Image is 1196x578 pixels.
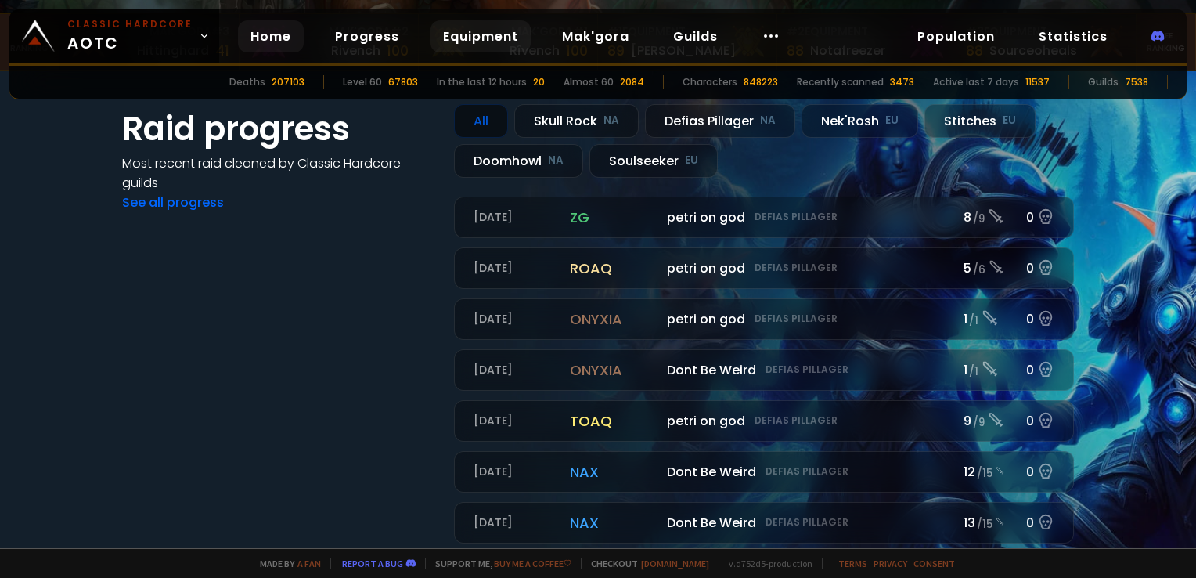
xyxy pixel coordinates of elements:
a: Progress [322,20,412,52]
a: Report a bug [342,558,403,569]
small: NA [760,113,776,128]
a: [DATE]zgpetri on godDefias Pillager8 /90 [454,197,1074,238]
div: 3473 [890,75,914,89]
a: See all progress [122,193,224,211]
span: Checkout [581,558,709,569]
div: Soulseeker [589,144,718,178]
a: [DATE]naxDont Be WeirdDefias Pillager13 /150 [454,502,1074,544]
div: Level 60 [343,75,382,89]
div: All [454,104,508,138]
div: Recently scanned [797,75,884,89]
div: Almost 60 [564,75,614,89]
a: [DATE]naxDont Be WeirdDefias Pillager12 /150 [454,451,1074,493]
a: [DATE]onyxiapetri on godDefias Pillager1 /10 [454,298,1074,340]
div: In the last 12 hours [437,75,527,89]
div: 848223 [744,75,778,89]
div: 20 [533,75,545,89]
a: Home [238,20,304,52]
div: 2084 [620,75,644,89]
a: [DATE]toaqpetri on godDefias Pillager9 /90 [454,400,1074,442]
div: 207103 [272,75,304,89]
div: 7538 [1125,75,1148,89]
span: v. d752d5 - production [719,558,812,569]
div: Characters [683,75,737,89]
a: Classic HardcoreAOTC [9,9,219,63]
div: Nek'Rosh [802,104,918,138]
small: EU [885,113,899,128]
a: a fan [297,558,321,569]
div: 67803 [388,75,418,89]
a: Guilds [661,20,730,52]
small: Classic Hardcore [67,17,193,31]
a: Terms [838,558,867,569]
small: EU [1003,113,1016,128]
a: Privacy [874,558,907,569]
a: [DATE]roaqpetri on godDefias Pillager5 /60 [454,247,1074,289]
a: Equipment [430,20,531,52]
div: 11537 [1025,75,1050,89]
a: Statistics [1026,20,1120,52]
div: Guilds [1088,75,1119,89]
h4: Most recent raid cleaned by Classic Hardcore guilds [122,154,435,193]
a: [DOMAIN_NAME] [641,558,709,569]
small: NA [603,113,619,128]
span: AOTC [67,17,193,55]
div: Stitches [924,104,1036,138]
a: [DATE]onyxiaDont Be WeirdDefias Pillager1 /10 [454,349,1074,391]
span: Support me, [425,558,571,569]
small: NA [548,153,564,168]
div: Defias Pillager [645,104,795,138]
div: Active last 7 days [933,75,1019,89]
div: Deaths [229,75,265,89]
div: Skull Rock [514,104,639,138]
div: Doomhowl [454,144,583,178]
span: Made by [250,558,321,569]
a: Population [905,20,1007,52]
h1: Raid progress [122,104,435,154]
a: Consent [913,558,955,569]
a: Mak'gora [549,20,642,52]
small: EU [685,153,698,168]
a: Buy me a coffee [494,558,571,569]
